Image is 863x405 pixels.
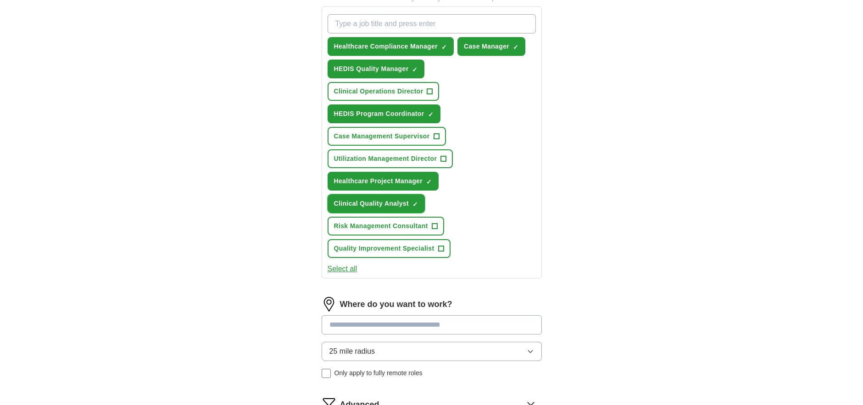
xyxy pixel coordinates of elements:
[328,82,440,101] button: Clinical Operations Director
[322,342,542,361] button: 25 mile radius
[334,42,438,51] span: Healthcare Compliance Manager
[328,239,451,258] button: Quality Improvement Specialist
[322,297,336,312] img: location.png
[513,44,518,51] span: ✓
[322,369,331,378] input: Only apply to fully remote roles
[412,201,418,208] span: ✓
[340,298,452,311] label: Where do you want to work?
[328,149,453,168] button: Utilization Management Director
[334,87,423,96] span: Clinical Operations Director
[457,37,525,56] button: Case Manager✓
[426,178,432,186] span: ✓
[334,154,437,164] span: Utilization Management Director
[334,221,428,231] span: Risk Management Consultant
[334,109,424,119] span: HEDIS Program Coordinator
[441,44,447,51] span: ✓
[328,127,446,146] button: Case Management Supervisor
[328,14,536,33] input: Type a job title and press enter
[334,131,430,141] span: Case Management Supervisor
[328,37,454,56] button: Healthcare Compliance Manager✓
[334,244,434,253] span: Quality Improvement Specialist
[328,60,425,78] button: HEDIS Quality Manager✓
[428,111,434,118] span: ✓
[334,176,423,186] span: Healthcare Project Manager
[328,263,357,274] button: Select all
[328,104,440,123] button: HEDIS Program Coordinator✓
[334,199,409,208] span: Clinical Quality Analyst
[334,368,423,378] span: Only apply to fully remote roles
[334,64,409,74] span: HEDIS Quality Manager
[412,66,418,73] span: ✓
[328,194,425,213] button: Clinical Quality Analyst✓
[464,42,509,51] span: Case Manager
[329,346,375,357] span: 25 mile radius
[328,217,444,235] button: Risk Management Consultant
[328,172,439,191] button: Healthcare Project Manager✓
